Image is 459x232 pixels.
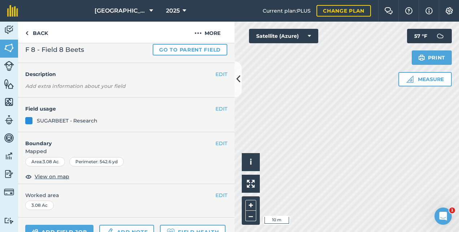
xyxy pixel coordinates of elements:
[449,208,455,213] span: 1
[418,53,425,62] img: svg+xml;base64,PHN2ZyB4bWxucz0iaHR0cDovL3d3dy53My5vcmcvMjAwMC9zdmciIHdpZHRoPSIxOSIgaGVpZ2h0PSIyNC...
[37,117,97,125] div: SUGARBEET - Research
[245,211,256,221] button: –
[245,200,256,211] button: +
[25,29,29,37] img: svg+xml;base64,PHN2ZyB4bWxucz0iaHR0cDovL3d3dy53My5vcmcvMjAwMC9zdmciIHdpZHRoPSI5IiBoZWlnaHQ9IjI0Ii...
[4,79,14,89] img: svg+xml;base64,PHN2ZyB4bWxucz0iaHR0cDovL3d3dy53My5vcmcvMjAwMC9zdmciIHdpZHRoPSI1NiIgaGVpZ2h0PSI2MC...
[25,157,65,166] div: Area : 3.08 Ac
[445,7,454,14] img: A cog icon
[153,44,227,55] a: Go to parent field
[434,208,452,225] iframe: Intercom live chat
[242,153,260,171] button: i
[4,24,14,35] img: svg+xml;base64,PD94bWwgdmVyc2lvbj0iMS4wIiBlbmNvZGluZz0idXRmLTgiPz4KPCEtLSBHZW5lcmF0b3I6IEFkb2JlIE...
[433,29,447,43] img: svg+xml;base64,PD94bWwgdmVyc2lvbj0iMS4wIiBlbmNvZGluZz0idXRmLTgiPz4KPCEtLSBHZW5lcmF0b3I6IEFkb2JlIE...
[4,187,14,197] img: svg+xml;base64,PD94bWwgdmVyc2lvbj0iMS4wIiBlbmNvZGluZz0idXRmLTgiPz4KPCEtLSBHZW5lcmF0b3I6IEFkb2JlIE...
[249,29,318,43] button: Satellite (Azure)
[4,115,14,125] img: svg+xml;base64,PD94bWwgdmVyc2lvbj0iMS4wIiBlbmNvZGluZz0idXRmLTgiPz4KPCEtLSBHZW5lcmF0b3I6IEFkb2JlIE...
[405,7,413,14] img: A question mark icon
[398,72,452,86] button: Measure
[18,22,55,43] a: Back
[215,139,227,147] button: EDIT
[215,70,227,78] button: EDIT
[263,7,311,15] span: Current plan : PLUS
[194,29,202,37] img: svg+xml;base64,PHN2ZyB4bWxucz0iaHR0cDovL3d3dy53My5vcmcvMjAwMC9zdmciIHdpZHRoPSIyMCIgaGVpZ2h0PSIyNC...
[4,151,14,161] img: svg+xml;base64,PD94bWwgdmVyc2lvbj0iMS4wIiBlbmNvZGluZz0idXRmLTgiPz4KPCEtLSBHZW5lcmF0b3I6IEFkb2JlIE...
[166,6,180,15] span: 2025
[4,97,14,107] img: svg+xml;base64,PHN2ZyB4bWxucz0iaHR0cDovL3d3dy53My5vcmcvMjAwMC9zdmciIHdpZHRoPSI1NiIgaGVpZ2h0PSI2MC...
[247,180,255,188] img: Four arrows, one pointing top left, one top right, one bottom right and the last bottom left
[35,173,69,180] span: View on map
[407,29,452,43] button: 57 °F
[215,191,227,199] button: EDIT
[25,83,126,89] em: Add extra information about your field
[4,133,14,143] img: svg+xml;base64,PD94bWwgdmVyc2lvbj0iMS4wIiBlbmNvZGluZz0idXRmLTgiPz4KPCEtLSBHZW5lcmF0b3I6IEFkb2JlIE...
[25,191,227,199] span: Worked area
[4,169,14,179] img: svg+xml;base64,PD94bWwgdmVyc2lvbj0iMS4wIiBlbmNvZGluZz0idXRmLTgiPz4KPCEtLSBHZW5lcmF0b3I6IEFkb2JlIE...
[406,76,414,83] img: Ruler icon
[4,61,14,71] img: svg+xml;base64,PD94bWwgdmVyc2lvbj0iMS4wIiBlbmNvZGluZz0idXRmLTgiPz4KPCEtLSBHZW5lcmF0b3I6IEFkb2JlIE...
[7,5,18,17] img: fieldmargin Logo
[18,132,215,147] h4: Boundary
[25,105,215,113] h4: Field usage
[25,45,84,55] span: F 8 - Field 8 Beets
[425,6,433,15] img: svg+xml;base64,PHN2ZyB4bWxucz0iaHR0cDovL3d3dy53My5vcmcvMjAwMC9zdmciIHdpZHRoPSIxNyIgaGVpZ2h0PSIxNy...
[18,147,235,155] span: Mapped
[95,6,147,15] span: [GEOGRAPHIC_DATA]
[384,7,393,14] img: Two speech bubbles overlapping with the left bubble in the forefront
[4,217,14,224] img: svg+xml;base64,PD94bWwgdmVyc2lvbj0iMS4wIiBlbmNvZGluZz0idXRmLTgiPz4KPCEtLSBHZW5lcmF0b3I6IEFkb2JlIE...
[4,43,14,53] img: svg+xml;base64,PHN2ZyB4bWxucz0iaHR0cDovL3d3dy53My5vcmcvMjAwMC9zdmciIHdpZHRoPSI1NiIgaGVpZ2h0PSI2MC...
[414,29,427,43] span: 57 ° F
[69,157,124,166] div: Perimeter : 542.6 yd
[25,201,54,210] div: 3.08 Ac
[25,172,32,181] img: svg+xml;base64,PHN2ZyB4bWxucz0iaHR0cDovL3d3dy53My5vcmcvMjAwMC9zdmciIHdpZHRoPSIxOCIgaGVpZ2h0PSIyNC...
[25,70,227,78] h4: Description
[250,157,252,166] span: i
[180,22,235,43] button: More
[25,172,69,181] button: View on map
[412,50,452,65] button: Print
[316,5,371,17] a: Change plan
[215,105,227,113] button: EDIT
